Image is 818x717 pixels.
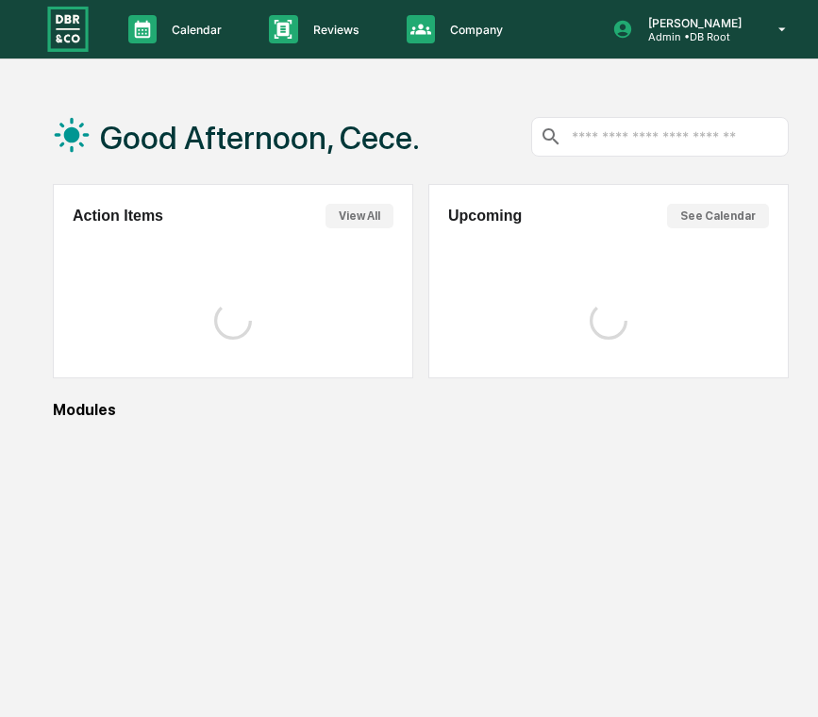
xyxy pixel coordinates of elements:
p: Reviews [298,23,369,37]
h2: Action Items [73,208,163,225]
img: logo [45,4,91,54]
h2: Upcoming [448,208,522,225]
div: Modules [53,401,789,419]
button: View All [326,204,393,228]
p: [PERSON_NAME] [633,16,751,30]
p: Admin • DB Root [633,30,751,43]
button: See Calendar [667,204,769,228]
p: Company [435,23,512,37]
h1: Good Afternoon, Cece. [100,119,420,157]
p: Calendar [157,23,231,37]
